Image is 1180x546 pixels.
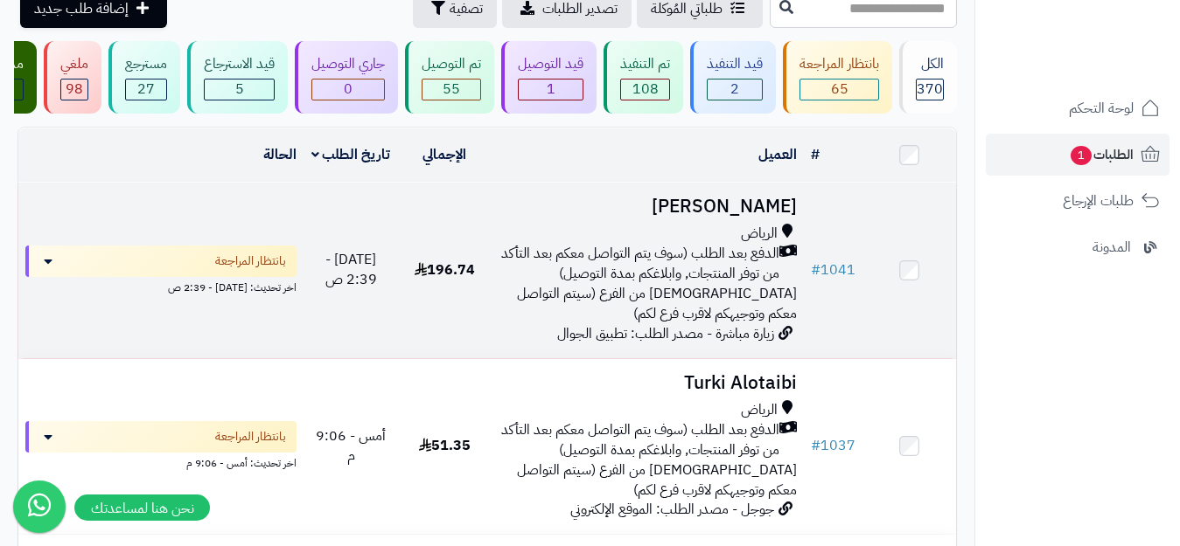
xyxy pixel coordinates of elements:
h3: [PERSON_NAME] [499,197,797,217]
span: زيارة مباشرة - مصدر الطلب: تطبيق الجوال [557,323,774,344]
div: 27 [126,79,166,100]
div: اخر تحديث: أمس - 9:06 م [25,453,297,471]
div: بانتظار المراجعة [799,54,879,74]
div: جاري التوصيل [311,54,385,74]
div: قيد التوصيل [518,54,583,74]
span: أمس - 9:06 م [316,425,386,467]
div: تم التوصيل [422,54,481,74]
div: تم التنفيذ [620,54,670,74]
span: 0 [344,79,353,100]
a: # [811,144,820,165]
a: #1037 [811,435,855,456]
div: 65 [800,79,878,100]
div: اخر تحديث: [DATE] - 2:39 ص [25,277,297,295]
a: الحالة [263,144,297,165]
div: 98 [61,79,87,100]
a: لوحة التحكم [986,87,1170,129]
span: بانتظار المراجعة [215,252,286,270]
div: ملغي [60,54,88,74]
span: 1 [1071,146,1092,165]
span: لوحة التحكم [1069,96,1134,121]
a: ملغي 98 [40,41,105,114]
div: الكل [916,54,944,74]
span: 370 [917,79,943,100]
span: 108 [632,79,659,100]
a: #1041 [811,259,855,280]
a: جاري التوصيل 0 [291,41,401,114]
a: طلبات الإرجاع [986,180,1170,222]
a: الطلبات1 [986,134,1170,176]
span: 1 [547,79,555,100]
a: تم التوصيل 55 [401,41,498,114]
span: # [811,435,820,456]
span: الرياض [741,400,778,420]
a: تاريخ الطلب [311,144,391,165]
span: [DATE] - 2:39 ص [325,249,377,290]
div: قيد التنفيذ [707,54,763,74]
a: المدونة [986,226,1170,268]
span: الطلبات [1069,142,1134,167]
a: العميل [758,144,797,165]
a: قيد التوصيل 1 [498,41,600,114]
div: 0 [312,79,384,100]
span: الرياض [741,224,778,244]
span: المدونة [1093,235,1131,259]
img: logo-2.png [1061,49,1163,86]
div: 1 [519,79,583,100]
div: مسترجع [125,54,167,74]
span: الدفع بعد الطلب (سوف يتم التواصل معكم بعد التأكد من توفر المنتجات, وابلاغكم بمدة التوصيل) [499,420,779,460]
span: 5 [235,79,244,100]
span: 2 [730,79,739,100]
a: الكل370 [896,41,960,114]
a: الإجمالي [422,144,466,165]
div: 108 [621,79,669,100]
a: بانتظار المراجعة 65 [779,41,896,114]
span: 65 [831,79,848,100]
h3: Turki Alotaibi [499,373,797,393]
a: مسترجع 27 [105,41,184,114]
span: [DEMOGRAPHIC_DATA] من الفرع (سيتم التواصل معكم وتوجيهكم لاقرب فرع لكم) [517,460,797,501]
span: جوجل - مصدر الطلب: الموقع الإلكتروني [570,499,774,520]
div: 2 [708,79,762,100]
div: 5 [205,79,274,100]
a: تم التنفيذ 108 [600,41,687,114]
a: قيد التنفيذ 2 [687,41,779,114]
span: طلبات الإرجاع [1063,189,1134,213]
span: 196.74 [415,259,475,280]
span: # [811,259,820,280]
span: بانتظار المراجعة [215,428,286,446]
span: الدفع بعد الطلب (سوف يتم التواصل معكم بعد التأكد من توفر المنتجات, وابلاغكم بمدة التوصيل) [499,244,779,284]
span: 51.35 [419,435,471,456]
span: 98 [66,79,83,100]
a: قيد الاسترجاع 5 [184,41,291,114]
span: 55 [443,79,460,100]
div: قيد الاسترجاع [204,54,275,74]
div: 55 [422,79,480,100]
span: 27 [137,79,155,100]
span: [DEMOGRAPHIC_DATA] من الفرع (سيتم التواصل معكم وتوجيهكم لاقرب فرع لكم) [517,283,797,324]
